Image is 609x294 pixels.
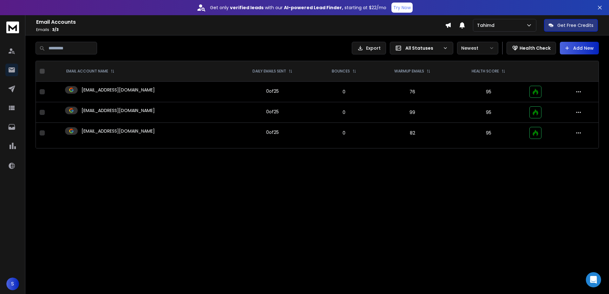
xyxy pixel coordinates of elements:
button: Add New [560,42,599,54]
p: 0 [319,130,370,136]
button: Try Now [391,3,413,13]
p: [EMAIL_ADDRESS][DOMAIN_NAME] [82,128,155,134]
span: 3 / 3 [52,27,59,32]
p: Tahimd [477,22,497,28]
div: 0 of 25 [266,88,279,94]
button: Export [352,42,386,54]
p: 0 [319,89,370,95]
p: DAILY EMAILS SENT [252,69,286,74]
p: All Statuses [405,45,440,51]
p: Try Now [393,4,411,11]
p: BOUNCES [332,69,350,74]
td: 95 [452,102,526,123]
td: 95 [452,123,526,143]
td: 82 [373,123,452,143]
h1: Email Accounts [36,18,445,26]
div: EMAIL ACCOUNT NAME [66,69,115,74]
button: Health Check [507,42,556,54]
p: Health Check [520,45,551,51]
strong: AI-powered Lead Finder, [284,4,343,11]
div: 0 of 25 [266,109,279,115]
p: Get Free Credits [557,22,593,28]
img: logo [6,22,19,33]
div: 0 of 25 [266,129,279,135]
td: 99 [373,102,452,123]
td: 95 [452,82,526,102]
p: [EMAIL_ADDRESS][DOMAIN_NAME] [82,107,155,114]
td: 76 [373,82,452,102]
div: Open Intercom Messenger [586,272,601,287]
p: Emails : [36,27,445,32]
p: 0 [319,109,370,116]
p: WARMUP EMAILS [394,69,424,74]
p: HEALTH SCORE [472,69,499,74]
button: S [6,278,19,290]
button: Get Free Credits [544,19,598,32]
p: Get only with our starting at $22/mo [210,4,386,11]
p: [EMAIL_ADDRESS][DOMAIN_NAME] [82,87,155,93]
button: Newest [457,42,498,54]
strong: verified leads [230,4,264,11]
